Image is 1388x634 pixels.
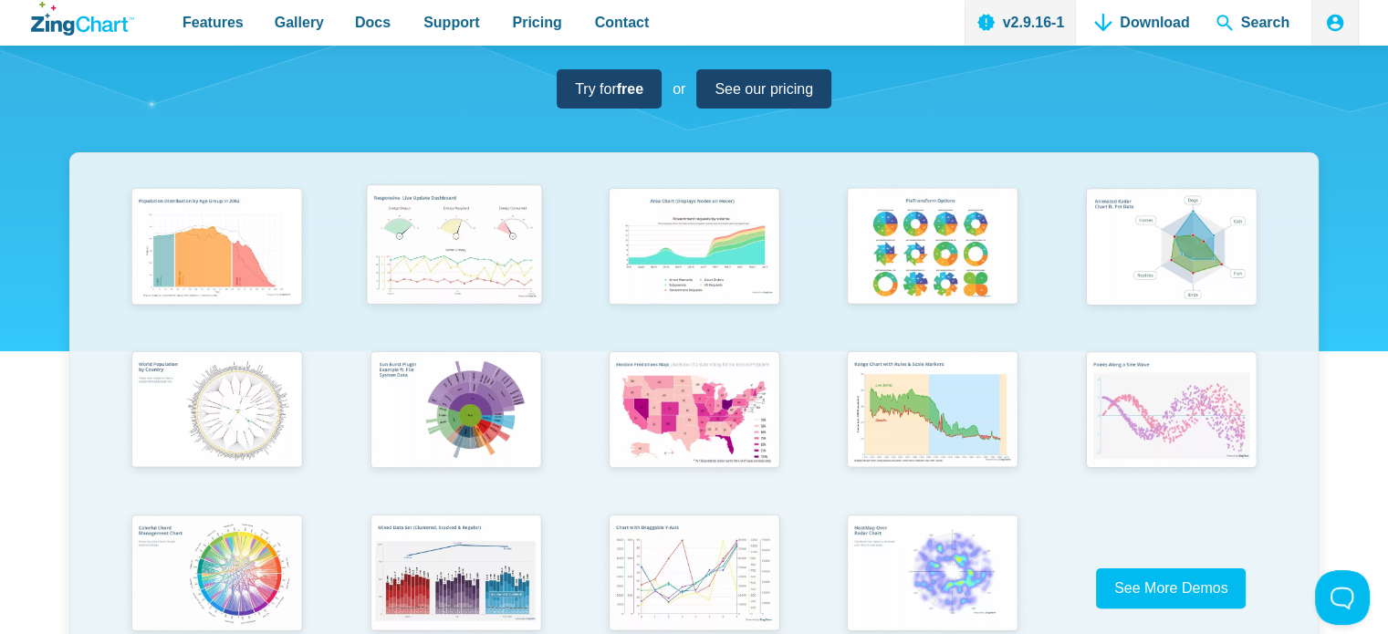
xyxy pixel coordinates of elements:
span: Try for [575,77,643,101]
span: Features [183,10,244,35]
img: Points Along a Sine Wave [1076,344,1267,480]
span: Docs [355,10,391,35]
a: Election Predictions Map [575,344,813,507]
a: Points Along a Sine Wave [1052,344,1290,507]
span: Gallery [275,10,324,35]
a: Population Distribution by Age Group in 2052 [98,181,336,344]
span: See More Demos [1114,580,1228,596]
a: See More Demos [1096,568,1247,608]
span: Support [423,10,479,35]
img: Election Predictions Map [599,344,789,480]
img: Range Chart with Rultes & Scale Markers [837,344,1028,480]
img: Sun Burst Plugin Example ft. File System Data [360,344,551,480]
img: Area Chart (Displays Nodes on Hover) [599,181,789,317]
a: Sun Burst Plugin Example ft. File System Data [336,344,574,507]
a: Range Chart with Rultes & Scale Markers [813,344,1051,507]
a: Pie Transform Options [813,181,1051,344]
img: Responsive Live Update Dashboard [355,177,551,317]
img: World Population by Country [121,344,312,480]
a: Responsive Live Update Dashboard [336,181,574,344]
span: Contact [595,10,650,35]
span: or [673,77,685,101]
img: Population Distribution by Age Group in 2052 [121,181,312,317]
a: Area Chart (Displays Nodes on Hover) [575,181,813,344]
span: See our pricing [715,77,813,101]
span: Pricing [512,10,561,35]
strong: free [617,81,643,97]
img: Animated Radar Chart ft. Pet Data [1076,181,1267,317]
a: ZingChart Logo. Click to return to the homepage [31,2,134,36]
a: World Population by Country [98,344,336,507]
a: Animated Radar Chart ft. Pet Data [1052,181,1290,344]
a: See our pricing [696,69,831,109]
iframe: Toggle Customer Support [1315,570,1370,625]
img: Pie Transform Options [837,181,1028,317]
a: Try forfree [557,69,662,109]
